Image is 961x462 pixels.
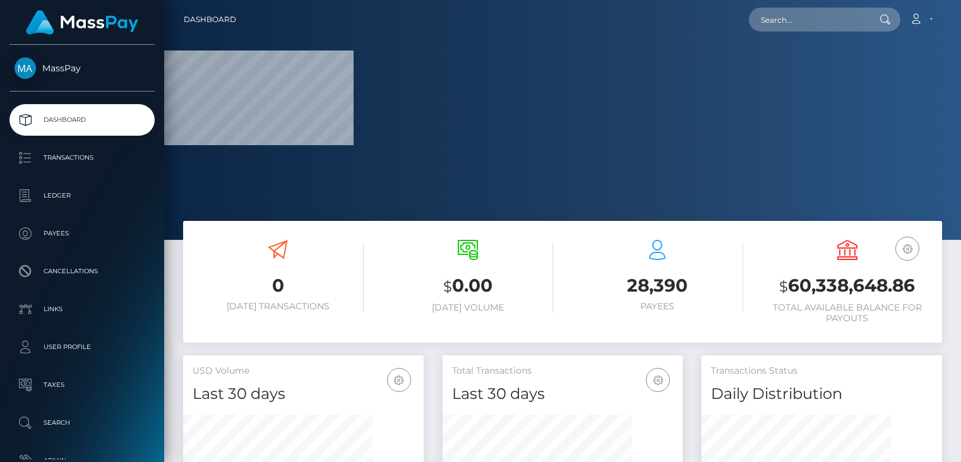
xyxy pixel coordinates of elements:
[572,273,743,298] h3: 28,390
[9,407,155,439] a: Search
[15,148,150,167] p: Transactions
[452,383,674,405] h4: Last 30 days
[193,273,364,298] h3: 0
[193,365,414,377] h5: USD Volume
[443,278,452,295] small: $
[711,383,933,405] h4: Daily Distribution
[9,104,155,136] a: Dashboard
[15,110,150,129] p: Dashboard
[749,8,868,32] input: Search...
[9,142,155,174] a: Transactions
[9,331,155,363] a: User Profile
[9,62,155,74] span: MassPay
[9,293,155,325] a: Links
[779,278,788,295] small: $
[15,186,150,205] p: Ledger
[762,273,933,299] h3: 60,338,648.86
[711,365,933,377] h5: Transactions Status
[572,301,743,312] h6: Payees
[15,413,150,432] p: Search
[9,369,155,401] a: Taxes
[15,338,150,357] p: User Profile
[15,224,150,243] p: Payees
[9,218,155,249] a: Payees
[184,6,236,33] a: Dashboard
[9,180,155,211] a: Ledger
[383,302,554,313] h6: [DATE] Volume
[15,262,150,281] p: Cancellations
[452,365,674,377] h5: Total Transactions
[9,256,155,287] a: Cancellations
[193,383,414,405] h4: Last 30 days
[15,376,150,394] p: Taxes
[383,273,554,299] h3: 0.00
[15,300,150,319] p: Links
[193,301,364,312] h6: [DATE] Transactions
[26,10,138,35] img: MassPay Logo
[15,57,36,79] img: MassPay
[762,302,933,324] h6: Total Available Balance for Payouts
